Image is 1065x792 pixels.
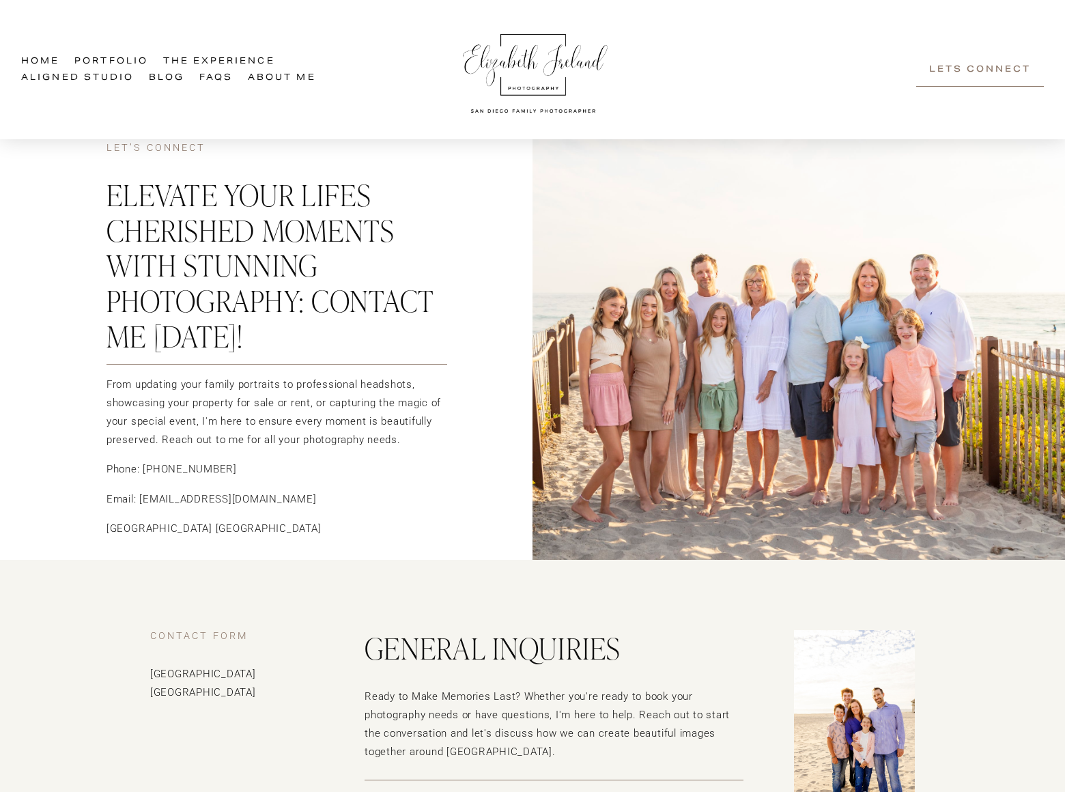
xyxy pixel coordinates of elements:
[106,460,447,479] p: Phone: [PHONE_NUMBER]
[21,70,134,87] a: Aligned Studio
[916,53,1044,87] a: Lets Connect
[74,53,148,70] a: Portfolio
[163,53,275,70] a: folder dropdown
[248,70,316,87] a: About Me
[365,630,743,666] h2: General inquiries
[365,688,743,761] p: Ready to Make Memories Last? Whether you're ready to book your photography needs or have question...
[150,630,314,643] h4: CONTACT FORM
[21,53,59,70] a: Home
[106,376,447,449] p: From updating your family portraits to professional headshots, showcasing your property for sale ...
[106,490,447,509] p: Email: [EMAIL_ADDRESS][DOMAIN_NAME]
[149,70,184,87] a: Blog
[455,21,612,118] img: Elizabeth Ireland Photography San Diego Family Photographer
[163,54,275,69] span: The Experience
[199,70,233,87] a: FAQs
[106,520,447,538] p: [GEOGRAPHIC_DATA] [GEOGRAPHIC_DATA]
[106,177,447,354] h2: Elevate Your lifes cherished Moments with Stunning Photography: Contact Me [DATE]!
[106,142,447,155] h4: Let’s COnnect
[150,665,314,702] p: [GEOGRAPHIC_DATA] [GEOGRAPHIC_DATA]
